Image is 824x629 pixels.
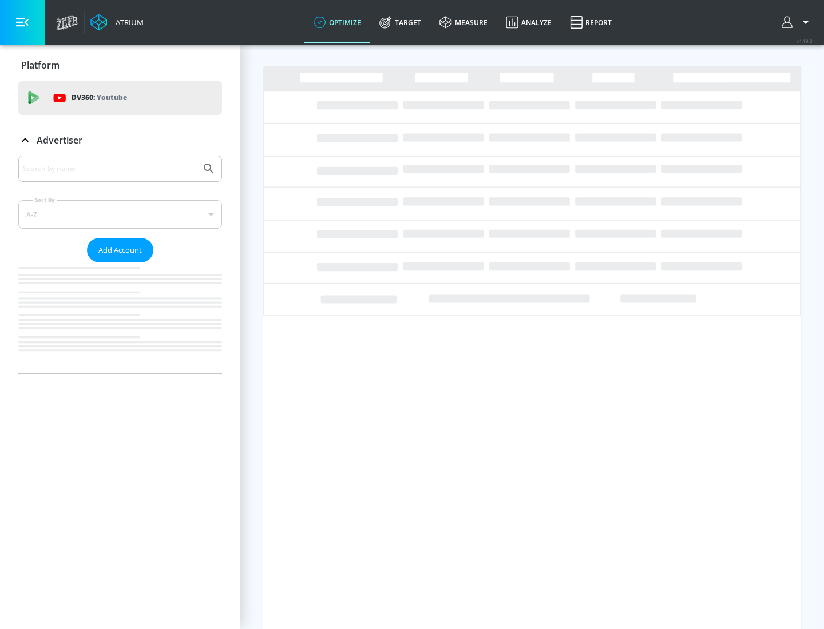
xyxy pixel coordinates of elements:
div: Advertiser [18,156,222,373]
div: Advertiser [18,124,222,156]
p: DV360: [72,91,127,104]
p: Youtube [97,91,127,103]
div: A-Z [18,200,222,229]
div: DV360: Youtube [18,81,222,115]
input: Search by name [23,161,196,176]
button: Add Account [87,238,153,262]
a: measure [430,2,497,43]
a: Report [561,2,621,43]
nav: list of Advertiser [18,262,222,373]
div: Atrium [111,17,144,27]
a: Atrium [90,14,144,31]
div: Platform [18,49,222,81]
a: Target [370,2,430,43]
a: Analyze [497,2,561,43]
p: Advertiser [37,134,82,146]
span: Add Account [98,244,142,257]
span: v 4.19.0 [797,38,813,44]
label: Sort By [33,196,57,204]
p: Platform [21,59,60,71]
a: optimize [304,2,370,43]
